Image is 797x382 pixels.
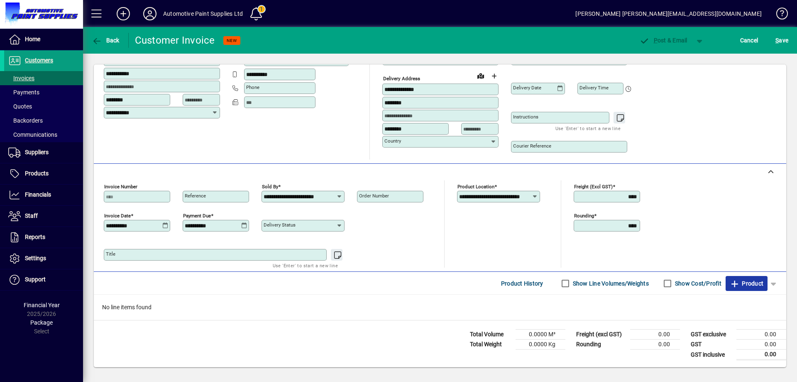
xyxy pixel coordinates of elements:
[25,57,53,64] span: Customers
[773,33,790,48] button: Save
[487,69,501,83] button: Choose address
[775,37,779,44] span: S
[8,103,32,110] span: Quotes
[8,75,34,81] span: Invoices
[25,212,38,219] span: Staff
[775,34,788,47] span: ave
[25,149,49,155] span: Suppliers
[474,69,487,82] a: View on map
[273,261,338,270] mat-hint: Use 'Enter' to start a new line
[572,330,630,340] td: Freight (excl GST)
[183,213,211,219] mat-label: Payment due
[4,227,83,248] a: Reports
[25,170,49,177] span: Products
[92,37,120,44] span: Back
[359,193,389,199] mat-label: Order number
[736,330,786,340] td: 0.00
[25,276,46,283] span: Support
[262,184,278,190] mat-label: Sold by
[498,276,547,291] button: Product History
[654,37,658,44] span: P
[740,34,758,47] span: Cancel
[25,234,45,240] span: Reports
[135,34,215,47] div: Customer Invoice
[574,184,613,190] mat-label: Freight (excl GST)
[137,6,163,21] button: Profile
[466,340,516,350] td: Total Weight
[4,99,83,113] a: Quotes
[687,340,736,350] td: GST
[736,340,786,350] td: 0.00
[104,213,131,219] mat-label: Invoice date
[516,330,565,340] td: 0.0000 M³
[630,340,680,350] td: 0.00
[571,279,649,288] label: Show Line Volumes/Weights
[738,33,760,48] button: Cancel
[25,36,40,42] span: Home
[516,340,565,350] td: 0.0000 Kg
[4,29,83,50] a: Home
[227,38,237,43] span: NEW
[94,295,786,320] div: No line items found
[513,143,551,149] mat-label: Courier Reference
[4,185,83,205] a: Financials
[572,340,630,350] td: Rounding
[770,2,787,29] a: Knowledge Base
[466,330,516,340] td: Total Volume
[630,330,680,340] td: 0.00
[90,33,122,48] button: Back
[687,330,736,340] td: GST exclusive
[104,184,137,190] mat-label: Invoice number
[30,319,53,326] span: Package
[457,184,494,190] mat-label: Product location
[4,206,83,227] a: Staff
[730,277,763,290] span: Product
[8,89,39,96] span: Payments
[673,279,721,288] label: Show Cost/Profit
[83,33,129,48] app-page-header-button: Back
[4,269,83,290] a: Support
[8,131,57,138] span: Communications
[513,85,541,91] mat-label: Delivery date
[726,276,768,291] button: Product
[4,85,83,99] a: Payments
[4,128,83,142] a: Communications
[384,138,401,144] mat-label: Country
[575,7,762,20] div: [PERSON_NAME] [PERSON_NAME][EMAIL_ADDRESS][DOMAIN_NAME]
[25,191,51,198] span: Financials
[687,350,736,360] td: GST inclusive
[106,251,115,257] mat-label: Title
[185,193,206,199] mat-label: Reference
[4,163,83,184] a: Products
[635,33,692,48] button: Post & Email
[264,222,296,228] mat-label: Delivery status
[246,84,259,90] mat-label: Phone
[110,6,137,21] button: Add
[555,123,621,133] mat-hint: Use 'Enter' to start a new line
[25,255,46,261] span: Settings
[8,117,43,124] span: Backorders
[24,302,60,308] span: Financial Year
[4,142,83,163] a: Suppliers
[501,277,543,290] span: Product History
[639,37,687,44] span: ost & Email
[579,85,609,91] mat-label: Delivery time
[163,7,243,20] div: Automotive Paint Supplies Ltd
[513,114,538,120] mat-label: Instructions
[4,71,83,85] a: Invoices
[4,248,83,269] a: Settings
[736,350,786,360] td: 0.00
[574,213,594,219] mat-label: Rounding
[4,113,83,128] a: Backorders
